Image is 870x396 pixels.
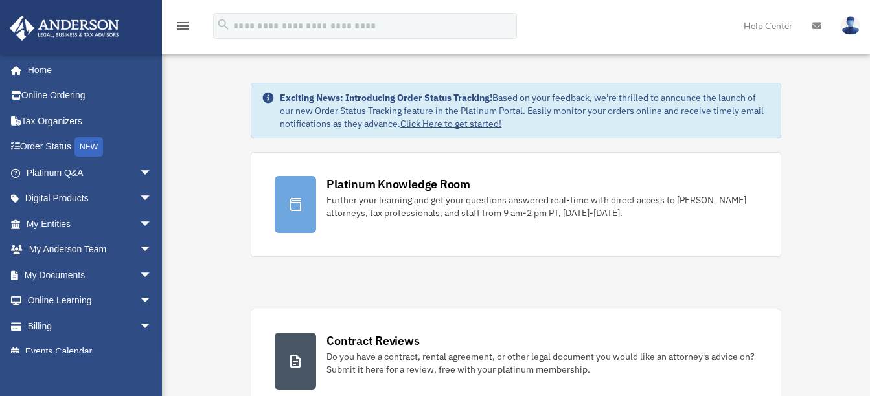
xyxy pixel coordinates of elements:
[9,237,172,263] a: My Anderson Teamarrow_drop_down
[216,17,231,32] i: search
[175,23,190,34] a: menu
[9,339,172,365] a: Events Calendar
[326,193,757,219] div: Further your learning and get your questions answered real-time with direct access to [PERSON_NAM...
[9,108,172,134] a: Tax Organizers
[400,118,501,129] a: Click Here to get started!
[139,262,165,289] span: arrow_drop_down
[6,16,123,41] img: Anderson Advisors Platinum Portal
[139,237,165,263] span: arrow_drop_down
[139,160,165,186] span: arrow_drop_down
[175,18,190,34] i: menu
[9,288,172,314] a: Online Learningarrow_drop_down
[9,211,172,237] a: My Entitiesarrow_drop_down
[9,134,172,160] a: Order StatusNEW
[280,92,492,104] strong: Exciting News: Introducing Order Status Tracking!
[139,313,165,340] span: arrow_drop_down
[251,152,781,257] a: Platinum Knowledge Room Further your learning and get your questions answered real-time with dire...
[9,262,172,288] a: My Documentsarrow_drop_down
[9,186,172,212] a: Digital Productsarrow_drop_down
[139,186,165,212] span: arrow_drop_down
[139,288,165,314] span: arrow_drop_down
[326,333,419,349] div: Contract Reviews
[841,16,860,35] img: User Pic
[139,211,165,237] span: arrow_drop_down
[280,91,770,130] div: Based on your feedback, we're thrilled to announce the launch of our new Order Status Tracking fe...
[74,137,103,157] div: NEW
[9,57,165,83] a: Home
[326,176,470,192] div: Platinum Knowledge Room
[9,313,172,339] a: Billingarrow_drop_down
[326,350,757,376] div: Do you have a contract, rental agreement, or other legal document you would like an attorney's ad...
[9,83,172,109] a: Online Ordering
[9,160,172,186] a: Platinum Q&Aarrow_drop_down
